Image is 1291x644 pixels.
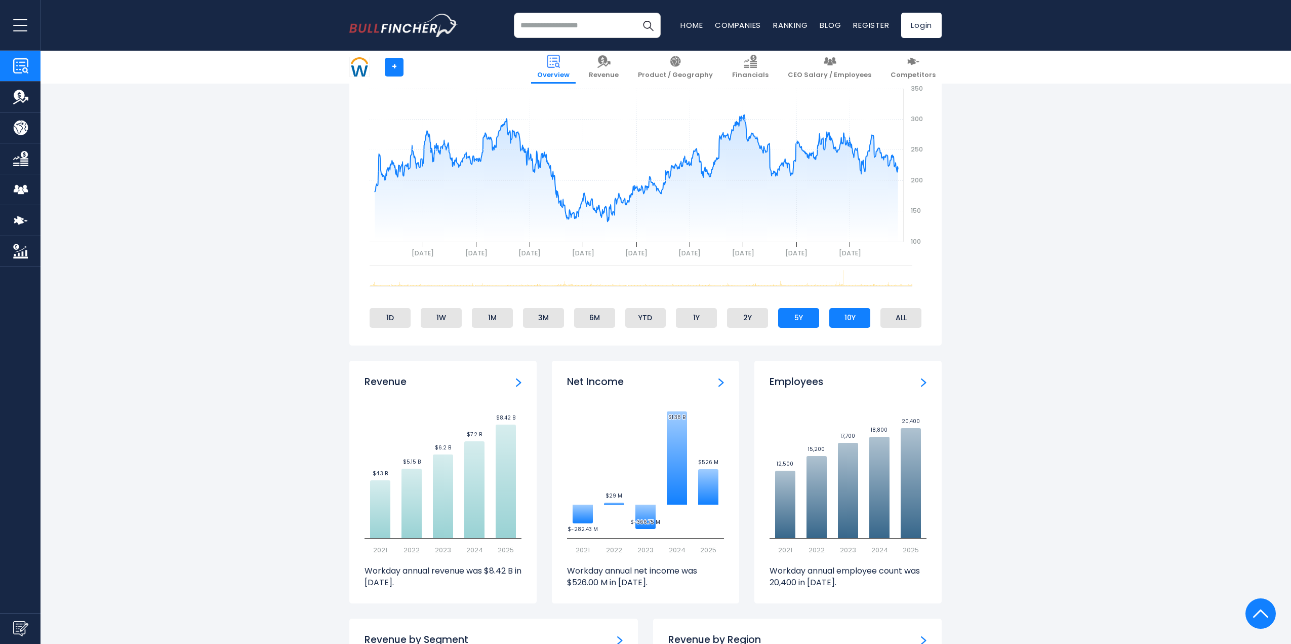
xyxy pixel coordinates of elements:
[498,545,514,555] text: 2025
[625,249,648,257] text: [DATE]
[606,545,622,555] text: 2022
[567,376,624,389] h3: Net Income
[678,249,701,257] text: [DATE]
[568,525,598,533] text: $-282.43 M
[727,308,768,327] li: 2Y
[606,492,622,500] text: $29 M
[523,308,564,327] li: 3M
[466,545,483,555] text: 2024
[901,13,942,38] a: Login
[732,71,769,80] span: Financials
[435,444,451,451] text: $6.2 B
[911,145,923,154] text: 250
[884,51,942,84] a: Competitors
[777,460,793,468] text: 12,500
[839,249,861,257] text: [DATE]
[567,565,724,588] p: Workday annual net income was $526.00 M in [DATE].
[902,418,920,425] text: 20,400
[782,51,877,84] a: CEO Salary / Employees
[718,376,724,387] a: Net income
[773,20,808,30] a: Ranking
[680,20,703,30] a: Home
[404,545,420,555] text: 2022
[903,545,919,555] text: 2025
[808,445,825,453] text: 15,200
[373,545,387,555] text: 2021
[365,63,926,266] svg: gh
[635,13,661,38] button: Search
[809,545,825,555] text: 2022
[698,459,718,466] text: $526 M
[349,14,458,37] img: bullfincher logo
[576,545,590,555] text: 2021
[829,308,870,327] li: 10Y
[840,545,856,555] text: 2023
[732,249,754,257] text: [DATE]
[435,545,451,555] text: 2023
[373,470,388,477] text: $4.3 B
[778,545,792,555] text: 2021
[778,308,819,327] li: 5Y
[365,376,407,389] h3: Revenue
[871,545,888,555] text: 2024
[465,249,488,257] text: [DATE]
[871,426,887,434] text: 18,800
[911,206,921,215] text: 150
[921,376,926,387] a: Employees
[370,308,411,327] li: 1D
[572,249,594,257] text: [DATE]
[700,545,716,555] text: 2025
[668,413,685,421] text: $1.38 B
[496,414,515,422] text: $8.42 B
[421,308,462,327] li: 1W
[676,308,717,327] li: 1Y
[518,249,541,257] text: [DATE]
[715,20,761,30] a: Companies
[630,518,660,526] text: $-366.75 M
[637,545,654,555] text: 2023
[911,115,923,123] text: 300
[403,458,421,466] text: $5.15 B
[726,51,775,84] a: Financials
[669,545,685,555] text: 2024
[472,308,513,327] li: 1M
[625,308,666,327] li: YTD
[911,176,923,184] text: 200
[583,51,625,84] a: Revenue
[365,565,521,588] p: Workday annual revenue was $8.42 B in [DATE].
[589,71,619,80] span: Revenue
[632,51,719,84] a: Product / Geography
[880,308,921,327] li: ALL
[770,376,823,389] h3: Employees
[770,565,926,588] p: Workday annual employee count was 20,400 in [DATE].
[412,249,434,257] text: [DATE]
[385,58,404,77] a: +
[349,14,458,37] a: Go to homepage
[574,308,615,327] li: 6M
[911,84,923,93] text: 350
[516,376,521,387] a: Revenue
[785,249,808,257] text: [DATE]
[853,20,889,30] a: Register
[788,71,871,80] span: CEO Salary / Employees
[840,432,855,440] text: 17,700
[537,71,570,80] span: Overview
[467,431,482,438] text: $7.2 B
[820,20,841,30] a: Blog
[638,71,713,80] span: Product / Geography
[911,237,921,246] text: 100
[531,51,576,84] a: Overview
[891,71,936,80] span: Competitors
[350,57,369,77] img: WDAY logo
